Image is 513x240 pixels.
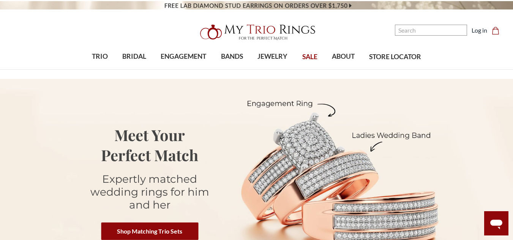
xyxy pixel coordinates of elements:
[101,222,198,240] a: Shop Matching Trio Sets
[302,52,317,62] span: SALE
[332,52,355,61] span: ABOUT
[153,44,213,69] a: ENGAGEMENT
[492,26,504,35] a: Cart with 0 items
[295,45,324,69] a: SALE
[250,44,295,69] a: JEWELRY
[115,44,153,69] a: BRIDAL
[492,27,499,35] svg: cart.cart_preview
[395,25,467,36] input: Search
[196,20,317,44] img: My Trio Rings
[96,69,104,70] button: submenu toggle
[180,69,187,70] button: submenu toggle
[269,69,276,70] button: submenu toggle
[257,52,287,61] span: JEWELRY
[92,52,108,61] span: TRIO
[221,52,243,61] span: BANDS
[161,52,206,61] span: ENGAGEMENT
[339,69,347,70] button: submenu toggle
[149,20,364,44] a: My Trio Rings
[369,52,421,62] span: STORE LOCATOR
[228,69,236,70] button: submenu toggle
[122,52,146,61] span: BRIDAL
[362,45,428,69] a: STORE LOCATOR
[472,26,487,35] a: Log in
[85,44,115,69] a: TRIO
[325,44,362,69] a: ABOUT
[131,69,138,70] button: submenu toggle
[214,44,250,69] a: BANDS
